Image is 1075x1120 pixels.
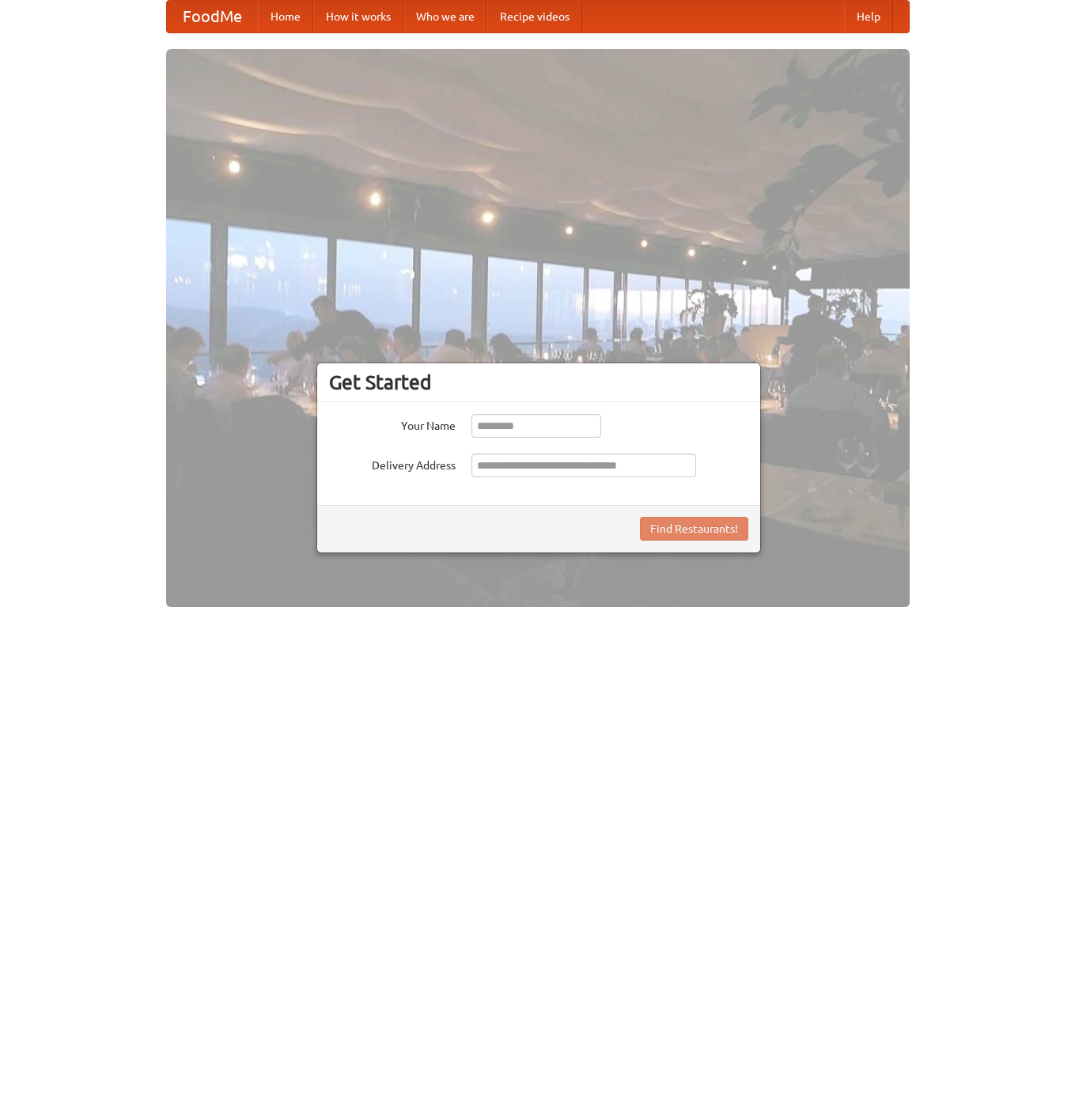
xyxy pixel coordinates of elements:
[844,1,893,32] a: Help
[329,370,748,394] h3: Get Started
[640,517,748,541] button: Find Restaurants!
[403,1,487,32] a: Who we are
[329,414,456,434] label: Your Name
[487,1,582,32] a: Recipe videos
[258,1,313,32] a: Home
[313,1,403,32] a: How it works
[167,1,258,32] a: FoodMe
[329,454,456,473] label: Delivery Address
